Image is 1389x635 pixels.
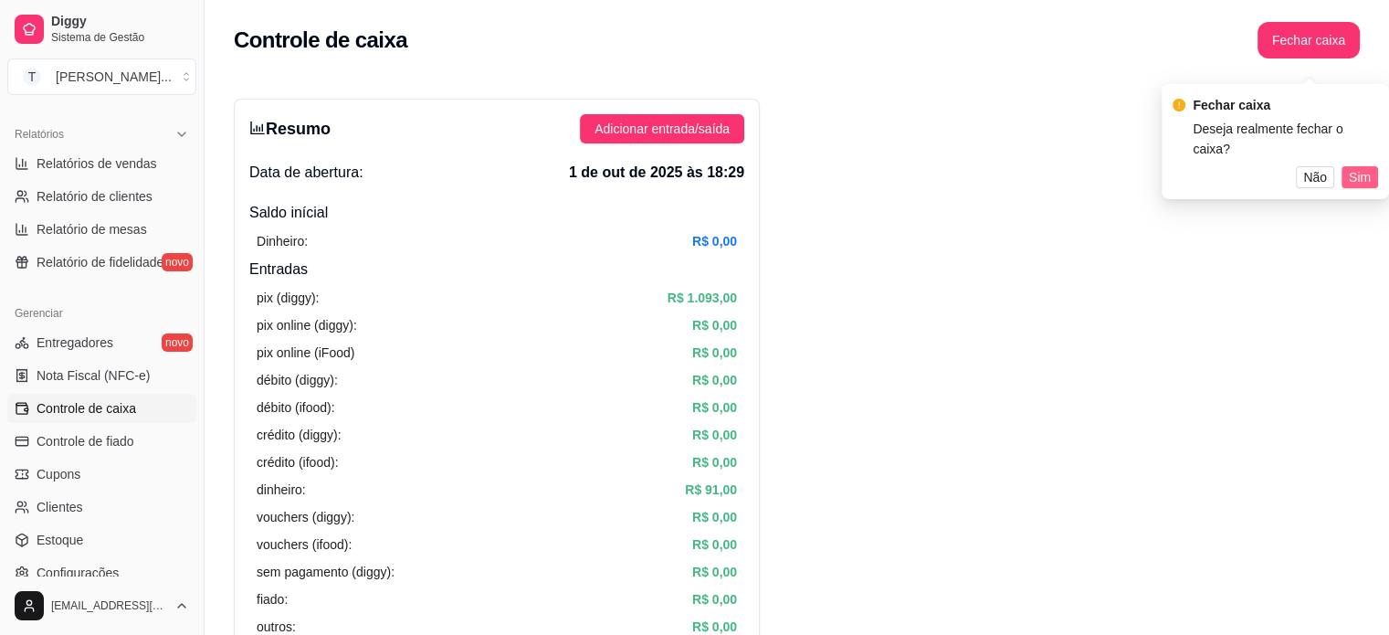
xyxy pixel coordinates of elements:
[692,370,737,390] article: R$ 0,00
[7,460,196,489] a: Cupons
[37,154,157,173] span: Relatórios de vendas
[37,366,150,385] span: Nota Fiscal (NFC-e)
[692,231,737,251] article: R$ 0,00
[257,343,354,363] article: pix online (iFood)
[7,7,196,51] a: DiggySistema de Gestão
[23,68,41,86] span: T
[56,68,172,86] div: [PERSON_NAME] ...
[37,220,147,238] span: Relatório de mesas
[692,534,737,555] article: R$ 0,00
[692,315,737,335] article: R$ 0,00
[37,465,80,483] span: Cupons
[37,564,119,582] span: Configurações
[51,30,189,45] span: Sistema de Gestão
[580,114,744,143] button: Adicionar entrada/saída
[595,119,730,139] span: Adicionar entrada/saída
[692,425,737,445] article: R$ 0,00
[234,26,407,55] h2: Controle de caixa
[37,187,153,206] span: Relatório de clientes
[692,589,737,609] article: R$ 0,00
[1296,166,1334,188] button: Não
[15,127,64,142] span: Relatórios
[249,202,744,224] h4: Saldo inícial
[257,288,319,308] article: pix (diggy):
[1257,22,1360,58] button: Fechar caixa
[1342,166,1378,188] button: Sim
[249,120,266,136] span: bar-chart
[249,116,331,142] h3: Resumo
[257,425,342,445] article: crédito (diggy):
[37,253,163,271] span: Relatório de fidelidade
[7,525,196,555] a: Estoque
[692,562,737,582] article: R$ 0,00
[37,333,113,352] span: Entregadores
[257,534,352,555] article: vouchers (ifood):
[7,558,196,587] a: Configurações
[37,498,83,516] span: Clientes
[7,149,196,178] a: Relatórios de vendas
[692,343,737,363] article: R$ 0,00
[37,432,134,450] span: Controle de fiado
[257,562,395,582] article: sem pagamento (diggy):
[7,248,196,277] a: Relatório de fidelidadenovo
[257,397,335,418] article: débito (ifood):
[257,231,308,251] article: Dinheiro:
[7,215,196,244] a: Relatório de mesas
[7,299,196,328] div: Gerenciar
[257,589,288,609] article: fiado:
[7,58,196,95] button: Select a team
[692,452,737,472] article: R$ 0,00
[257,507,354,527] article: vouchers (diggy):
[1349,167,1371,187] span: Sim
[257,452,338,472] article: crédito (ifood):
[257,480,306,500] article: dinheiro:
[7,328,196,357] a: Entregadoresnovo
[249,162,363,184] span: Data de abertura:
[37,399,136,418] span: Controle de caixa
[1303,167,1327,187] span: Não
[257,370,338,390] article: débito (diggy):
[257,315,357,335] article: pix online (diggy):
[668,288,737,308] article: R$ 1.093,00
[692,397,737,418] article: R$ 0,00
[249,259,744,280] h4: Entradas
[7,182,196,211] a: Relatório de clientes
[569,162,744,184] span: 1 de out de 2025 às 18:29
[1173,99,1185,111] span: exclamation-circle
[7,492,196,522] a: Clientes
[685,480,737,500] article: R$ 91,00
[37,531,83,549] span: Estoque
[7,427,196,456] a: Controle de fiado
[7,584,196,628] button: [EMAIL_ADDRESS][DOMAIN_NAME]
[51,14,189,30] span: Diggy
[7,394,196,423] a: Controle de caixa
[1193,119,1378,159] div: Deseja realmente fechar o caixa?
[692,507,737,527] article: R$ 0,00
[1193,95,1378,115] div: Fechar caixa
[51,598,167,613] span: [EMAIL_ADDRESS][DOMAIN_NAME]
[7,361,196,390] a: Nota Fiscal (NFC-e)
